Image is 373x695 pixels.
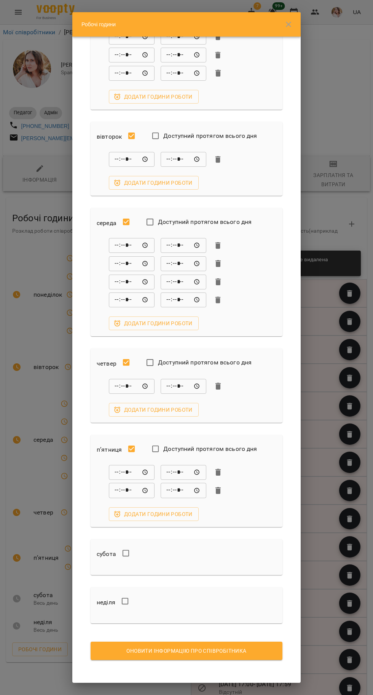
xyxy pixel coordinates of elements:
[97,646,276,655] span: Оновити інформацію про співробітника
[109,238,155,253] div: Від
[212,154,224,165] button: Видалити
[212,485,224,496] button: Видалити
[161,29,206,45] div: До
[212,240,224,251] button: Видалити
[109,483,155,498] div: Від
[109,403,199,417] button: Додати години роботи
[109,152,155,167] div: Від
[161,48,206,63] div: До
[212,258,224,269] button: Видалити
[109,379,155,394] div: Від
[161,465,206,480] div: До
[72,12,301,37] div: Робочі години
[109,29,155,45] div: Від
[115,178,193,187] span: Додати години роботи
[161,152,206,167] div: До
[97,358,116,369] h6: четвер
[109,292,155,308] div: Від
[109,465,155,480] div: Від
[161,483,206,498] div: До
[161,274,206,289] div: До
[212,467,224,478] button: Видалити
[158,217,252,227] span: Доступний протягом всього дня
[212,67,224,79] button: Видалити
[109,256,155,271] div: Від
[161,238,206,253] div: До
[109,274,155,289] div: Від
[109,316,199,330] button: Додати години роботи
[212,294,224,306] button: Видалити
[97,444,122,455] h6: п’ятниця
[109,507,199,521] button: Додати години роботи
[115,319,193,328] span: Додати години роботи
[91,642,282,660] button: Оновити інформацію про співробітника
[161,66,206,81] div: До
[109,90,199,104] button: Додати години роботи
[109,66,155,81] div: Від
[161,256,206,271] div: До
[109,176,199,190] button: Додати години роботи
[97,549,116,559] h6: субота
[158,358,252,367] span: Доступний протягом всього дня
[212,276,224,288] button: Видалити
[212,50,224,61] button: Видалити
[212,380,224,392] button: Видалити
[115,92,193,101] span: Додати години роботи
[163,131,257,141] span: Доступний протягом всього дня
[109,48,155,63] div: Від
[161,292,206,308] div: До
[97,131,122,142] h6: вівторок
[97,597,115,608] h6: неділя
[97,218,116,228] h6: середа
[163,444,257,454] span: Доступний протягом всього дня
[115,405,193,414] span: Додати години роботи
[161,379,206,394] div: До
[115,510,193,519] span: Додати години роботи
[212,31,224,43] button: Видалити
